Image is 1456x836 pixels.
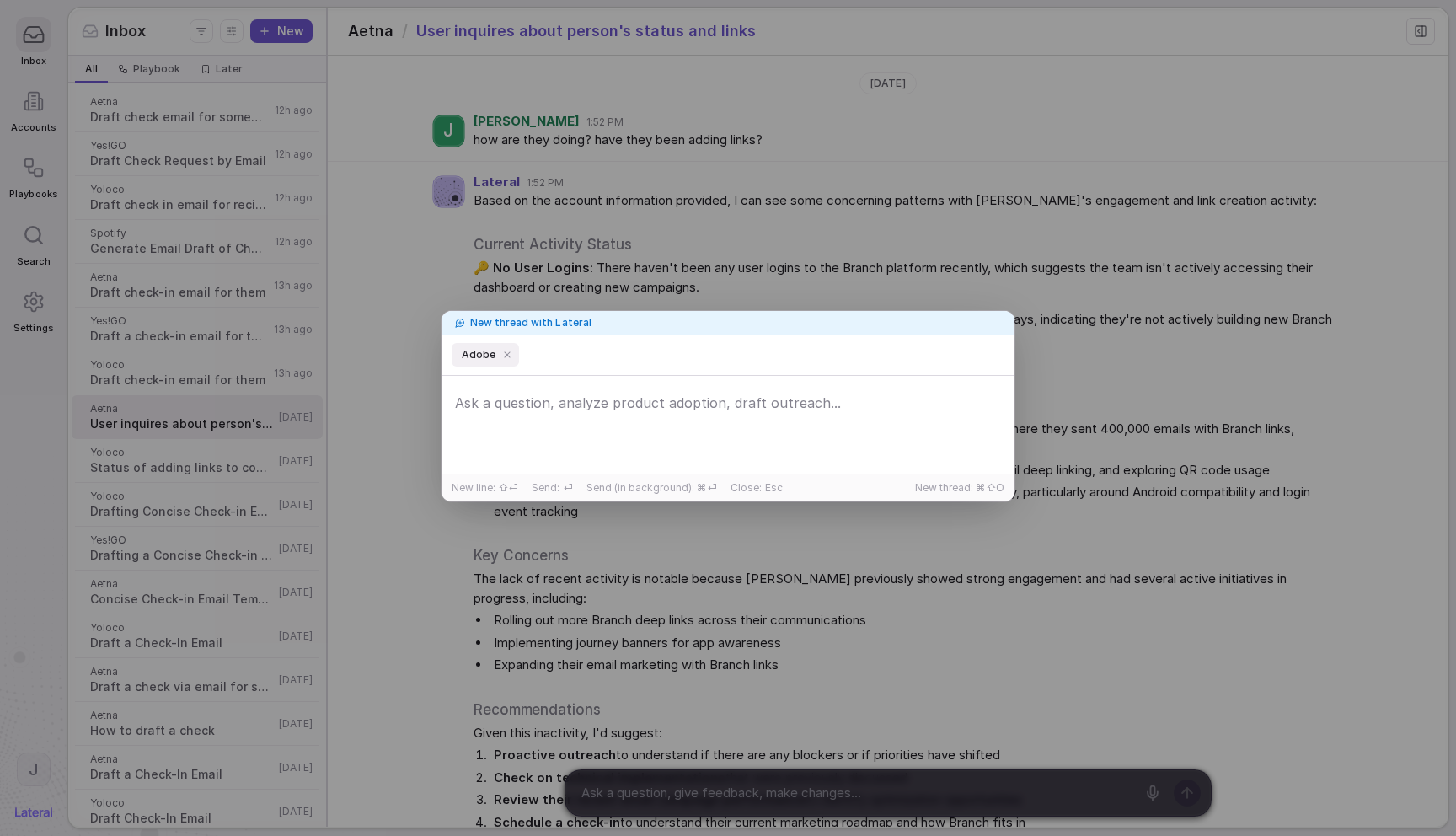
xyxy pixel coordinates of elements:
span: Send: ⏎ [532,481,572,495]
span: Adobe [462,348,495,362]
span: Close: Esc [731,481,782,495]
span: New thread: ⌘⇧O [915,481,1004,495]
span: New thread with Lateral [470,316,591,330]
span: New line: ⇧⏎ [452,481,518,495]
span: Send (in background): ⌘⏎ [586,481,718,495]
